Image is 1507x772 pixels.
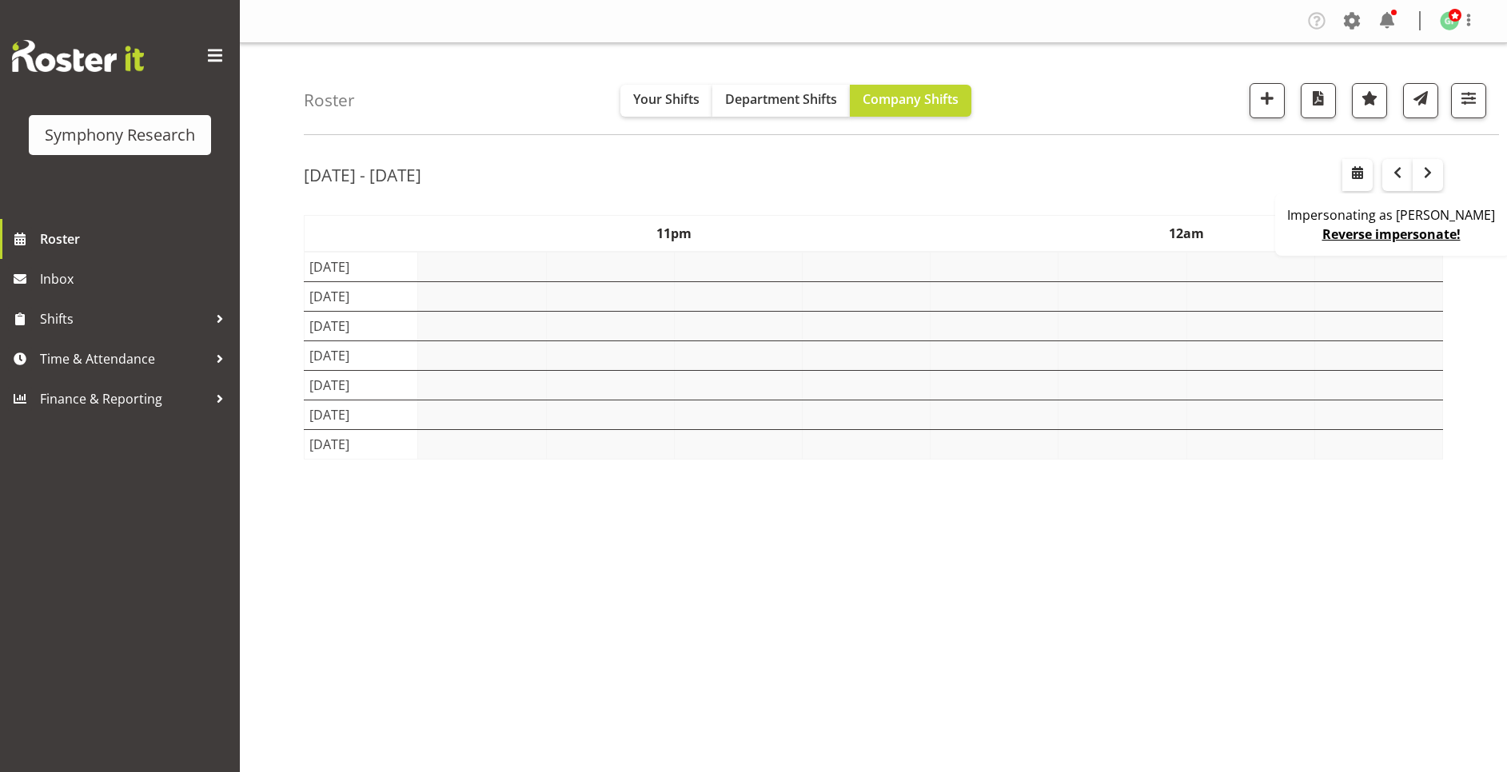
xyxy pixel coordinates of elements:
[305,400,418,429] td: [DATE]
[40,387,208,411] span: Finance & Reporting
[45,123,195,147] div: Symphony Research
[40,227,232,251] span: Roster
[418,215,931,252] th: 11pm
[12,40,144,72] img: Rosterit website logo
[305,340,418,370] td: [DATE]
[863,90,959,108] span: Company Shifts
[931,215,1443,252] th: 12am
[305,252,418,282] td: [DATE]
[620,85,712,117] button: Your Shifts
[40,307,208,331] span: Shifts
[305,429,418,459] td: [DATE]
[1301,83,1336,118] button: Download a PDF of the roster according to the set date range.
[712,85,850,117] button: Department Shifts
[1322,225,1461,243] a: Reverse impersonate!
[304,165,421,185] h2: [DATE] - [DATE]
[1451,83,1486,118] button: Filter Shifts
[1287,205,1495,225] p: Impersonating as [PERSON_NAME]
[305,281,418,311] td: [DATE]
[850,85,971,117] button: Company Shifts
[1403,83,1438,118] button: Send a list of all shifts for the selected filtered period to all rostered employees.
[1250,83,1285,118] button: Add a new shift
[1352,83,1387,118] button: Highlight an important date within the roster.
[305,370,418,400] td: [DATE]
[633,90,700,108] span: Your Shifts
[725,90,837,108] span: Department Shifts
[305,311,418,340] td: [DATE]
[304,91,355,109] h4: Roster
[40,347,208,371] span: Time & Attendance
[1342,159,1373,191] button: Select a specific date within the roster.
[1440,11,1459,30] img: grant-innes122.jpg
[40,267,232,291] span: Inbox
